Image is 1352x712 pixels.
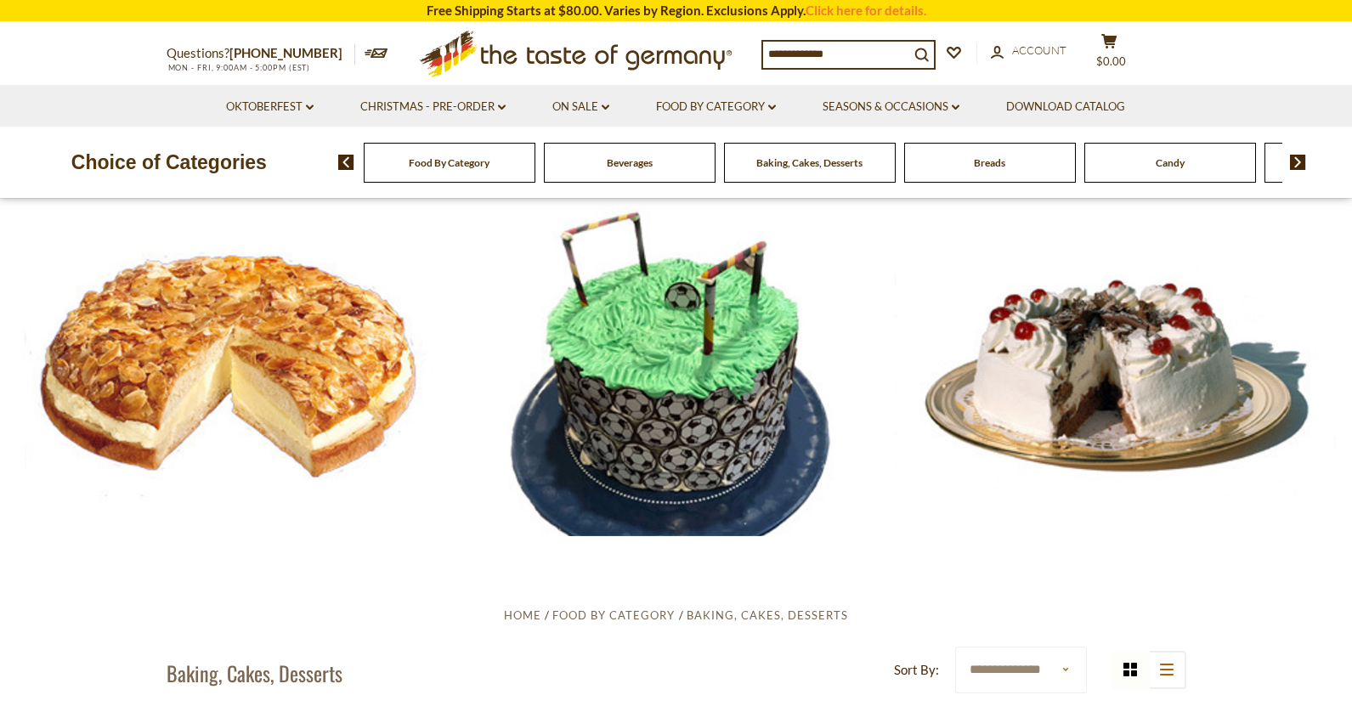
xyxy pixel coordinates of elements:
span: $0.00 [1096,54,1126,68]
a: Candy [1156,156,1185,169]
a: Oktoberfest [226,98,314,116]
a: Baking, Cakes, Desserts [756,156,863,169]
span: MON - FRI, 9:00AM - 5:00PM (EST) [167,63,311,72]
a: Christmas - PRE-ORDER [360,98,506,116]
a: Breads [974,156,1005,169]
a: Download Catalog [1006,98,1125,116]
a: [PHONE_NUMBER] [229,45,342,60]
a: Home [504,608,541,622]
a: Click here for details. [806,3,926,18]
label: Sort By: [894,659,939,681]
a: Food By Category [409,156,489,169]
a: Food By Category [656,98,776,116]
span: Account [1012,43,1066,57]
a: Beverages [607,156,653,169]
a: Baking, Cakes, Desserts [687,608,848,622]
button: $0.00 [1084,33,1135,76]
p: Questions? [167,42,355,65]
a: Seasons & Occasions [823,98,959,116]
a: Account [991,42,1066,60]
a: On Sale [552,98,609,116]
img: next arrow [1290,155,1306,170]
h1: Baking, Cakes, Desserts [167,660,342,686]
a: Food By Category [552,608,675,622]
img: previous arrow [338,155,354,170]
